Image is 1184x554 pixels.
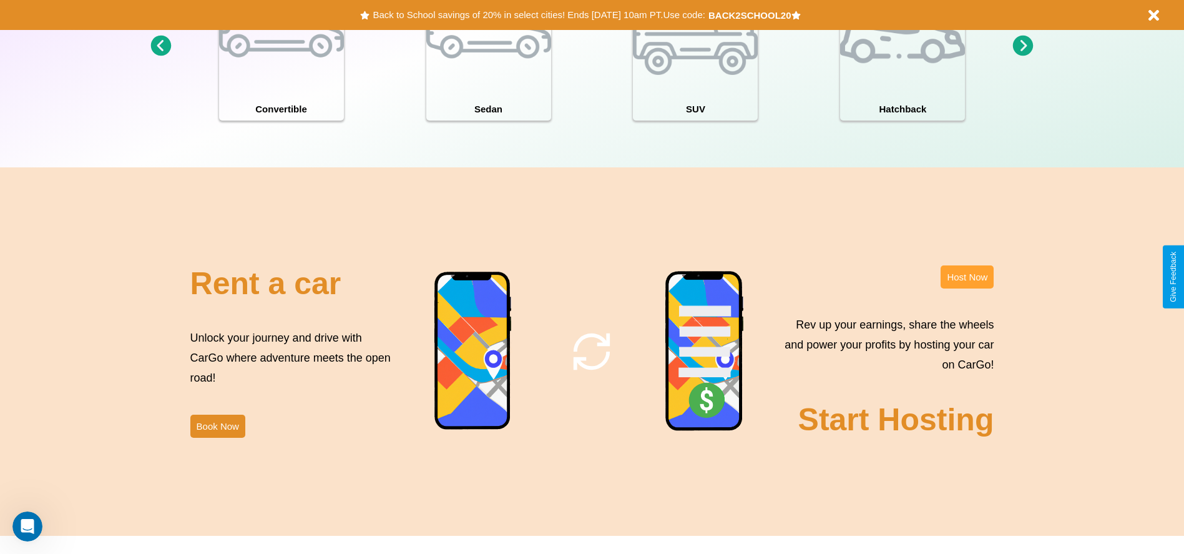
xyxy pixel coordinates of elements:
div: Give Feedback [1169,252,1178,302]
b: BACK2SCHOOL20 [708,10,791,21]
button: Host Now [941,265,994,289]
h4: Convertible [219,97,344,121]
iframe: Intercom live chat [12,512,42,542]
p: Unlock your journey and drive with CarGo where adventure meets the open road! [190,328,395,388]
h4: SUV [633,97,758,121]
h2: Rent a car [190,265,341,302]
button: Book Now [190,415,245,438]
img: phone [665,270,745,433]
h2: Start Hosting [798,402,994,438]
h4: Hatchback [840,97,965,121]
p: Rev up your earnings, share the wheels and power your profits by hosting your car on CarGo! [777,315,994,375]
img: phone [434,271,512,432]
h4: Sedan [426,97,551,121]
button: Back to School savings of 20% in select cities! Ends [DATE] 10am PT.Use code: [369,6,708,24]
